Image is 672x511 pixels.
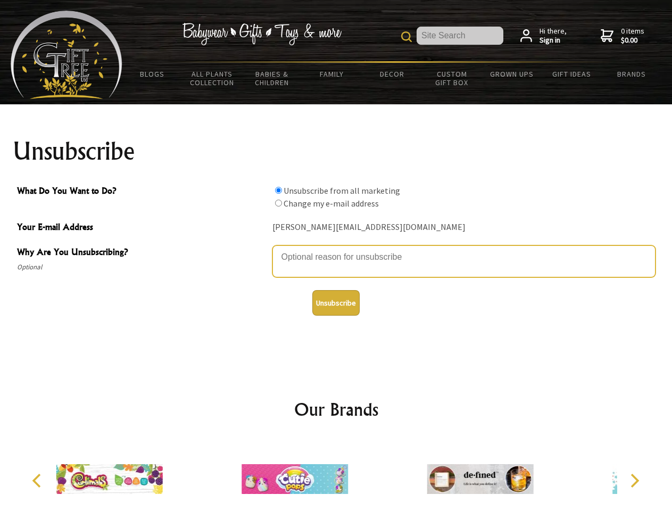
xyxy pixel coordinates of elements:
span: Optional [17,261,267,274]
h1: Unsubscribe [13,138,660,164]
input: Site Search [417,27,503,45]
span: Your E-mail Address [17,220,267,236]
input: What Do You Want to Do? [275,187,282,194]
a: Brands [602,63,662,85]
img: Babywear - Gifts - Toys & more [182,23,342,45]
a: BLOGS [122,63,182,85]
strong: Sign in [540,36,567,45]
span: What Do You Want to Do? [17,184,267,200]
button: Previous [27,469,50,492]
a: 0 items$0.00 [601,27,644,45]
span: Hi there, [540,27,567,45]
button: Next [623,469,646,492]
a: Custom Gift Box [422,63,482,94]
a: Decor [362,63,422,85]
a: Gift Ideas [542,63,602,85]
h2: Our Brands [21,397,651,422]
div: [PERSON_NAME][EMAIL_ADDRESS][DOMAIN_NAME] [272,219,656,236]
a: Hi there,Sign in [520,27,567,45]
span: 0 items [621,26,644,45]
strong: $0.00 [621,36,644,45]
input: What Do You Want to Do? [275,200,282,207]
label: Unsubscribe from all marketing [284,185,400,196]
a: Family [302,63,362,85]
span: Why Are You Unsubscribing? [17,245,267,261]
a: Grown Ups [482,63,542,85]
img: Babyware - Gifts - Toys and more... [11,11,122,99]
label: Change my e-mail address [284,198,379,209]
a: All Plants Collection [182,63,243,94]
button: Unsubscribe [312,290,360,316]
a: Babies & Children [242,63,302,94]
img: product search [401,31,412,42]
textarea: Why Are You Unsubscribing? [272,245,656,277]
